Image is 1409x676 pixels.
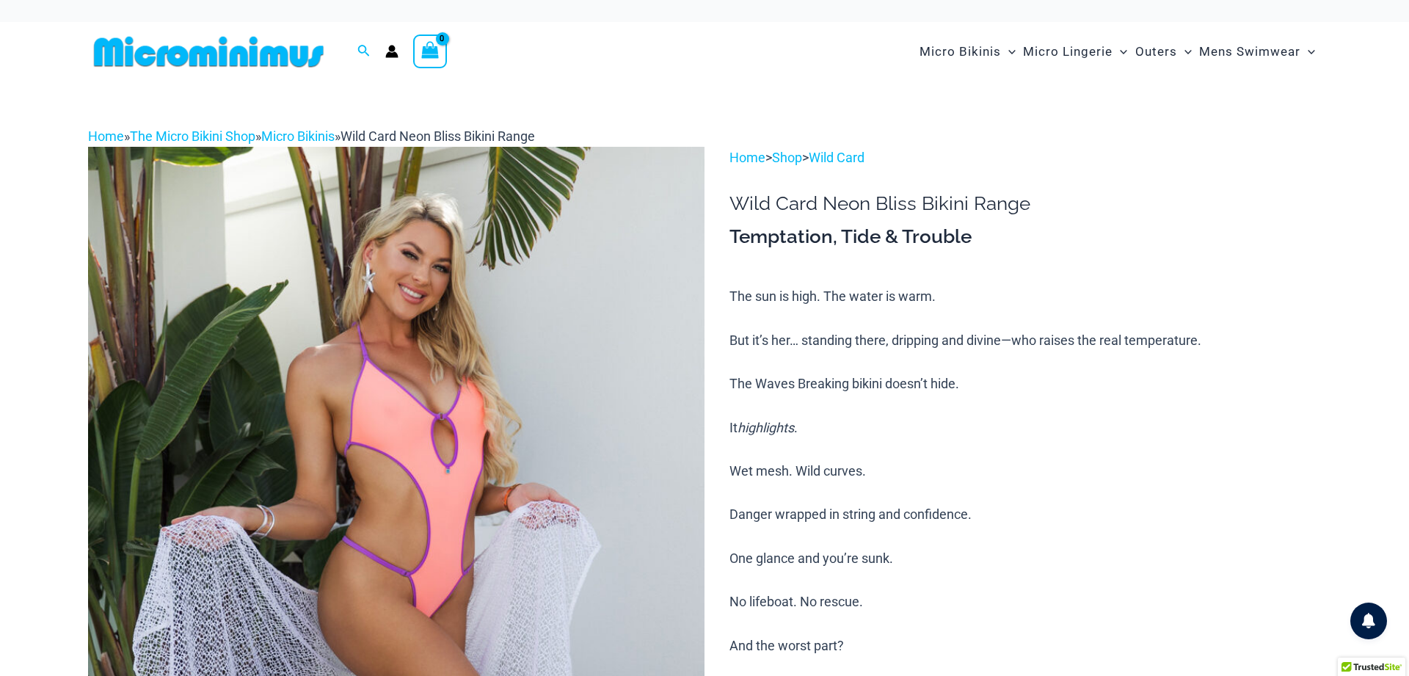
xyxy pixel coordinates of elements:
[1001,33,1016,70] span: Menu Toggle
[1177,33,1192,70] span: Menu Toggle
[88,35,330,68] img: MM SHOP LOGO FLAT
[729,225,1321,250] h3: Temptation, Tide & Trouble
[729,192,1321,215] h1: Wild Card Neon Bliss Bikini Range
[1132,29,1195,74] a: OutersMenu ToggleMenu Toggle
[916,29,1019,74] a: Micro BikinisMenu ToggleMenu Toggle
[1199,33,1300,70] span: Mens Swimwear
[357,43,371,61] a: Search icon link
[1023,33,1113,70] span: Micro Lingerie
[130,128,255,144] a: The Micro Bikini Shop
[261,128,335,144] a: Micro Bikinis
[738,420,794,435] i: highlights
[914,27,1321,76] nav: Site Navigation
[772,150,802,165] a: Shop
[1113,33,1127,70] span: Menu Toggle
[1300,33,1315,70] span: Menu Toggle
[88,128,535,144] span: » » »
[809,150,864,165] a: Wild Card
[729,150,765,165] a: Home
[385,45,398,58] a: Account icon link
[413,34,447,68] a: View Shopping Cart, empty
[88,128,124,144] a: Home
[1019,29,1131,74] a: Micro LingerieMenu ToggleMenu Toggle
[729,147,1321,169] p: > >
[1195,29,1319,74] a: Mens SwimwearMenu ToggleMenu Toggle
[1135,33,1177,70] span: Outers
[341,128,535,144] span: Wild Card Neon Bliss Bikini Range
[920,33,1001,70] span: Micro Bikinis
